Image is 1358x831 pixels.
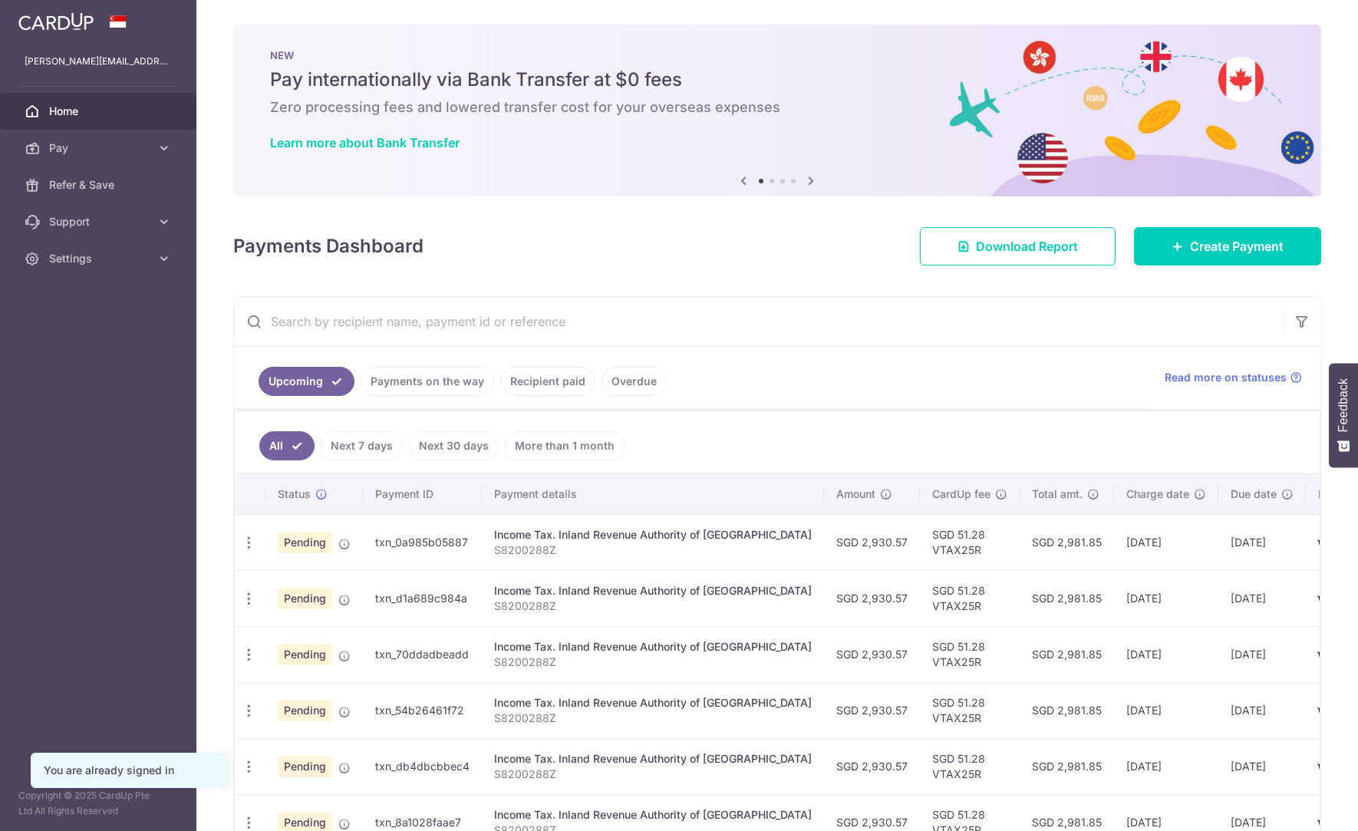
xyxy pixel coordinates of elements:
[932,486,990,502] span: CardUp fee
[278,486,311,502] span: Status
[270,98,1284,117] h6: Zero processing fees and lowered transfer cost for your overseas expenses
[1126,486,1189,502] span: Charge date
[1218,514,1306,570] td: [DATE]
[278,532,332,553] span: Pending
[259,367,354,396] a: Upcoming
[233,232,424,260] h4: Payments Dashboard
[363,738,482,794] td: txn_db4dbcbbec4
[494,695,812,711] div: Income Tax. Inland Revenue Authority of [GEOGRAPHIC_DATA]
[494,711,812,726] p: S8200288Z
[602,367,667,396] a: Overdue
[1260,785,1343,823] iframe: Opens a widget where you can find more information
[824,738,920,794] td: SGD 2,930.57
[1114,570,1218,626] td: [DATE]
[494,527,812,542] div: Income Tax. Inland Revenue Authority of [GEOGRAPHIC_DATA]
[1165,370,1302,385] a: Read more on statuses
[1032,486,1083,502] span: Total amt.
[494,767,812,782] p: S8200288Z
[836,486,875,502] span: Amount
[494,655,812,670] p: S8200288Z
[270,135,460,150] a: Learn more about Bank Transfer
[1165,370,1287,385] span: Read more on statuses
[259,431,315,460] a: All
[824,570,920,626] td: SGD 2,930.57
[824,626,920,682] td: SGD 2,930.57
[494,751,812,767] div: Income Tax. Inland Revenue Authority of [GEOGRAPHIC_DATA]
[49,214,150,229] span: Support
[1310,645,1341,664] img: Bank Card
[1329,363,1358,467] button: Feedback - Show survey
[920,227,1116,265] a: Download Report
[494,599,812,614] p: S8200288Z
[1190,237,1284,256] span: Create Payment
[1020,514,1114,570] td: SGD 2,981.85
[482,474,824,514] th: Payment details
[920,682,1020,738] td: SGD 51.28 VTAX25R
[1114,514,1218,570] td: [DATE]
[49,140,150,156] span: Pay
[18,12,94,31] img: CardUp
[1114,626,1218,682] td: [DATE]
[1218,738,1306,794] td: [DATE]
[920,738,1020,794] td: SGD 51.28 VTAX25R
[505,431,625,460] a: More than 1 month
[824,682,920,738] td: SGD 2,930.57
[363,570,482,626] td: txn_d1a689c984a
[44,763,214,778] div: You are already signed in
[1218,570,1306,626] td: [DATE]
[1020,570,1114,626] td: SGD 2,981.85
[1310,757,1341,776] img: Bank Card
[494,639,812,655] div: Income Tax. Inland Revenue Authority of [GEOGRAPHIC_DATA]
[1020,626,1114,682] td: SGD 2,981.85
[234,297,1284,346] input: Search by recipient name, payment id or reference
[49,177,150,193] span: Refer & Save
[1020,738,1114,794] td: SGD 2,981.85
[233,25,1321,196] img: Bank transfer banner
[500,367,595,396] a: Recipient paid
[278,588,332,609] span: Pending
[494,583,812,599] div: Income Tax. Inland Revenue Authority of [GEOGRAPHIC_DATA]
[361,367,494,396] a: Payments on the way
[409,431,499,460] a: Next 30 days
[494,542,812,558] p: S8200288Z
[1134,227,1321,265] a: Create Payment
[824,514,920,570] td: SGD 2,930.57
[278,644,332,665] span: Pending
[1218,682,1306,738] td: [DATE]
[363,682,482,738] td: txn_54b26461f72
[270,68,1284,92] h5: Pay internationally via Bank Transfer at $0 fees
[1114,738,1218,794] td: [DATE]
[278,756,332,777] span: Pending
[270,49,1284,61] p: NEW
[278,700,332,721] span: Pending
[1310,701,1341,720] img: Bank Card
[49,251,150,266] span: Settings
[920,626,1020,682] td: SGD 51.28 VTAX25R
[1231,486,1277,502] span: Due date
[1310,533,1341,552] img: Bank Card
[321,431,403,460] a: Next 7 days
[1020,682,1114,738] td: SGD 2,981.85
[363,514,482,570] td: txn_0a985b05887
[1218,626,1306,682] td: [DATE]
[49,104,150,119] span: Home
[976,237,1078,256] span: Download Report
[363,626,482,682] td: txn_70ddadbeadd
[363,474,482,514] th: Payment ID
[920,514,1020,570] td: SGD 51.28 VTAX25R
[920,570,1020,626] td: SGD 51.28 VTAX25R
[1337,378,1350,432] span: Feedback
[1114,682,1218,738] td: [DATE]
[1310,589,1341,608] img: Bank Card
[25,54,172,69] p: [PERSON_NAME][EMAIL_ADDRESS][DOMAIN_NAME]
[494,807,812,823] div: Income Tax. Inland Revenue Authority of [GEOGRAPHIC_DATA]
